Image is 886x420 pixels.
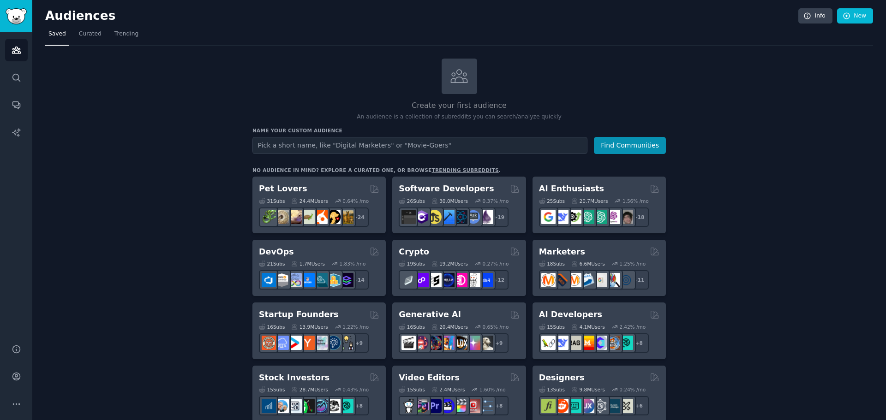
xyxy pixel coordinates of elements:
img: ArtificalIntelligence [619,210,633,224]
img: Youtubevideo [466,399,480,413]
p: An audience is a collection of subreddits you can search/analyze quickly [252,113,666,121]
img: MarketingResearch [606,273,620,287]
img: aivideo [401,336,416,350]
img: csharp [414,210,429,224]
img: UXDesign [580,399,594,413]
h2: Designers [539,372,585,384]
img: bigseo [554,273,569,287]
div: 1.83 % /mo [340,260,366,267]
img: ycombinator [300,336,315,350]
div: + 8 [629,333,649,353]
img: AskMarketing [567,273,581,287]
div: 24.4M Users [291,198,328,204]
div: + 19 [489,207,509,227]
img: CryptoNews [466,273,480,287]
div: + 18 [629,207,649,227]
div: 0.43 % /mo [342,386,369,393]
img: DeepSeek [554,336,569,350]
img: reactnative [453,210,467,224]
div: + 11 [629,270,649,290]
div: + 24 [349,207,369,227]
img: typography [541,399,556,413]
div: + 14 [349,270,369,290]
img: AItoolsCatalog [567,210,581,224]
div: 2.4M Users [431,386,465,393]
a: Curated [76,27,105,46]
img: ethfinance [401,273,416,287]
img: finalcutpro [453,399,467,413]
img: startup [287,336,302,350]
img: StocksAndTrading [313,399,328,413]
img: swingtrading [326,399,341,413]
img: DreamBooth [479,336,493,350]
img: technicalanalysis [339,399,353,413]
div: 6.6M Users [571,260,605,267]
img: chatgpt_prompts_ [593,210,607,224]
div: 1.56 % /mo [623,198,649,204]
img: herpetology [262,210,276,224]
img: content_marketing [541,273,556,287]
img: sdforall [440,336,455,350]
div: 0.24 % /mo [619,386,646,393]
img: 0xPolygon [414,273,429,287]
div: 1.7M Users [291,260,325,267]
div: 16 Sub s [259,324,285,330]
div: 0.65 % /mo [483,324,509,330]
div: 1.25 % /mo [619,260,646,267]
img: LangChain [541,336,556,350]
img: postproduction [479,399,493,413]
div: 15 Sub s [259,386,285,393]
div: 4.1M Users [571,324,605,330]
div: 13.9M Users [291,324,328,330]
img: userexperience [593,399,607,413]
div: 13 Sub s [539,386,565,393]
img: GoogleGeminiAI [541,210,556,224]
span: Trending [114,30,138,38]
img: dividends [262,399,276,413]
h2: DevOps [259,246,294,258]
div: 1.22 % /mo [342,324,369,330]
div: + 9 [489,333,509,353]
div: 15 Sub s [399,386,425,393]
img: ethstaker [427,273,442,287]
div: + 8 [349,396,369,415]
div: 19.2M Users [431,260,468,267]
div: 0.64 % /mo [342,198,369,204]
img: gopro [401,399,416,413]
img: Entrepreneurship [326,336,341,350]
img: UX_Design [619,399,633,413]
img: DevOpsLinks [300,273,315,287]
h2: Create your first audience [252,100,666,112]
img: GummySearch logo [6,8,27,24]
img: elixir [479,210,493,224]
img: web3 [440,273,455,287]
img: aws_cdk [326,273,341,287]
img: ValueInvesting [275,399,289,413]
h2: Marketers [539,246,585,258]
div: 1.60 % /mo [479,386,506,393]
img: Docker_DevOps [287,273,302,287]
h3: Name your custom audience [252,127,666,134]
span: Saved [48,30,66,38]
img: Trading [300,399,315,413]
img: EntrepreneurRideAlong [262,336,276,350]
div: 9.8M Users [571,386,605,393]
img: iOSProgramming [440,210,455,224]
a: New [837,8,873,24]
button: Find Communities [594,137,666,154]
img: AskComputerScience [466,210,480,224]
img: growmybusiness [339,336,353,350]
div: 19 Sub s [399,260,425,267]
div: + 12 [489,270,509,290]
div: 2.42 % /mo [619,324,646,330]
div: + 6 [629,396,649,415]
img: googleads [593,273,607,287]
img: OpenAIDev [606,210,620,224]
img: platformengineering [313,273,328,287]
input: Pick a short name, like "Digital Marketers" or "Movie-Goers" [252,137,587,154]
div: 20.7M Users [571,198,608,204]
h2: Pet Lovers [259,183,307,195]
h2: Stock Investors [259,372,329,384]
img: Forex [287,399,302,413]
div: 21 Sub s [259,260,285,267]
